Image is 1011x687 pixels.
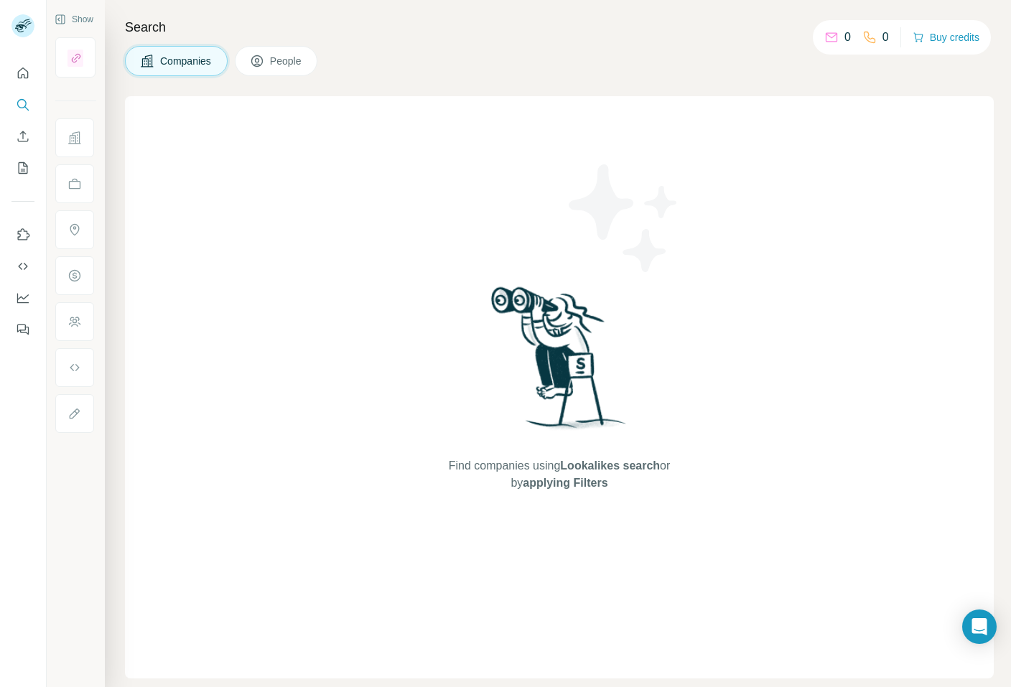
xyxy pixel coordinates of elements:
img: Surfe Illustration - Stars [559,154,689,283]
button: Buy credits [913,27,979,47]
button: Enrich CSV [11,123,34,149]
h4: Search [125,17,994,37]
button: Use Surfe API [11,253,34,279]
button: Show [45,9,103,30]
span: Lookalikes search [560,459,660,472]
button: Quick start [11,60,34,86]
button: Dashboard [11,285,34,311]
p: 0 [882,29,889,46]
button: Feedback [11,317,34,342]
button: Search [11,92,34,118]
span: Companies [160,54,213,68]
p: 0 [844,29,851,46]
img: Surfe Illustration - Woman searching with binoculars [485,283,634,443]
span: People [270,54,303,68]
div: Open Intercom Messenger [962,609,997,644]
button: My lists [11,155,34,181]
button: Use Surfe on LinkedIn [11,222,34,248]
span: Find companies using or by [444,457,674,492]
span: applying Filters [523,477,607,489]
